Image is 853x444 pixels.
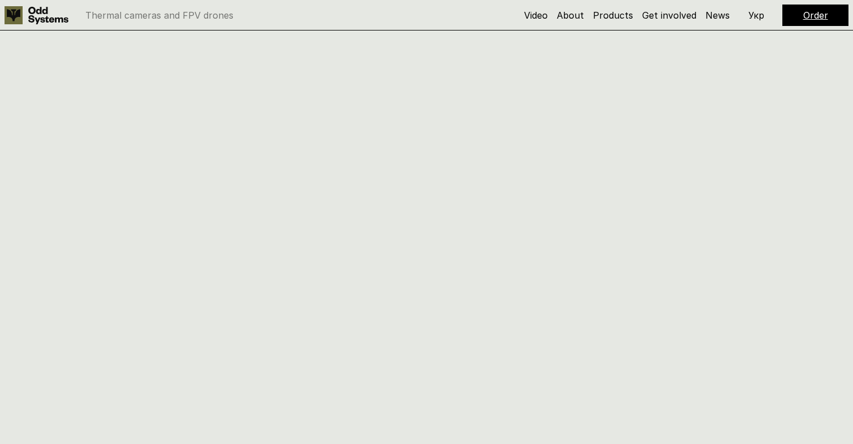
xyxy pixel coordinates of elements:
a: News [705,10,730,21]
a: Order [803,10,828,21]
p: Укр [748,11,764,20]
a: Video [524,10,548,21]
a: Get involved [642,10,696,21]
p: Thermal cameras and FPV drones [85,11,233,20]
a: Products [593,10,633,21]
a: About [557,10,584,21]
